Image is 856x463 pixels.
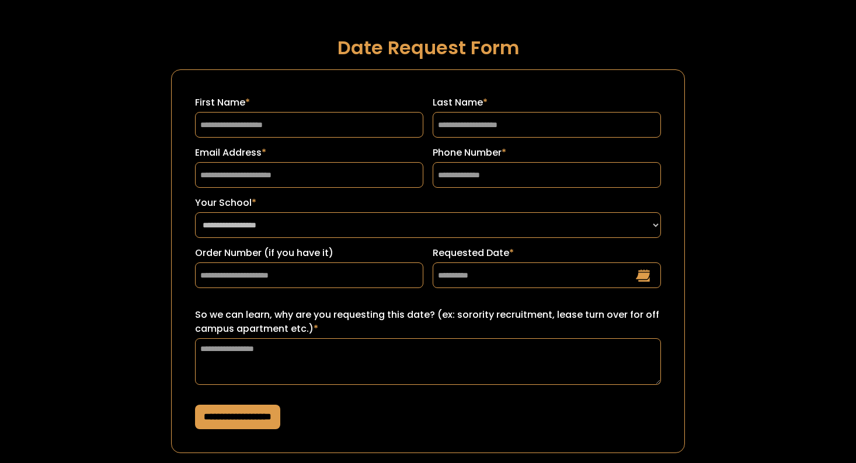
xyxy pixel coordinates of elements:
[433,246,661,260] label: Requested Date
[195,246,423,260] label: Order Number (if you have it)
[433,96,661,110] label: Last Name
[195,196,661,210] label: Your School
[433,146,661,160] label: Phone Number
[195,146,423,160] label: Email Address
[195,96,423,110] label: First Name
[171,37,685,58] h1: Date Request Form
[171,69,685,453] form: Request a Date Form
[195,308,661,336] label: So we can learn, why are you requesting this date? (ex: sorority recruitment, lease turn over for...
